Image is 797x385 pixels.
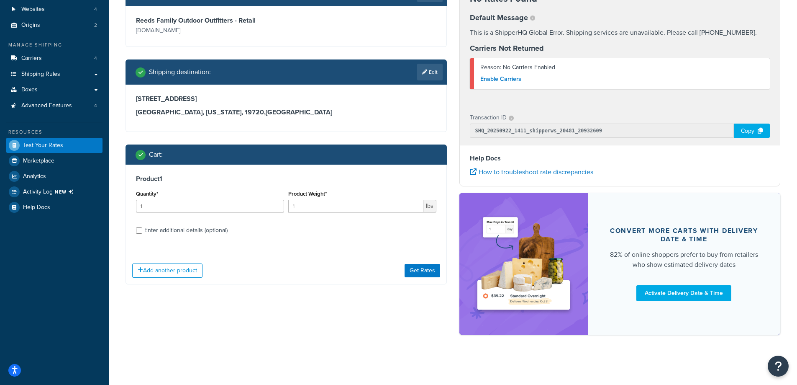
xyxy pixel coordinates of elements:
[6,18,103,33] a: Origins2
[136,16,284,25] h3: Reeds Family Outdoor Outfitters - Retail
[6,184,103,199] a: Activity LogNEW
[470,112,507,124] p: Transaction ID
[6,18,103,33] li: Origins
[423,200,436,212] span: lbs
[608,250,761,270] div: 82% of online shoppers prefer to buy from retailers who show estimated delivery dates
[136,227,142,234] input: Enter additional details (optional)
[6,138,103,153] a: Test Your Rates
[23,158,54,165] span: Marketplace
[6,153,103,168] a: Marketplace
[768,356,789,377] button: Open Resource Center
[6,129,103,136] div: Resources
[6,51,103,66] li: Carriers
[480,62,764,73] div: No Carriers Enabled
[6,67,103,82] a: Shipping Rules
[6,200,103,215] a: Help Docs
[470,153,770,163] h4: Help Docs
[94,102,97,109] span: 4
[136,200,284,212] input: 0
[136,191,158,197] label: Quantity*
[288,191,327,197] label: Product Weight*
[21,102,72,109] span: Advanced Features
[470,167,593,177] a: How to troubleshoot rate discrepancies
[6,2,103,17] li: Websites
[480,63,501,72] span: Reason:
[94,55,97,62] span: 4
[734,124,770,138] div: Copy
[136,95,436,103] h3: [STREET_ADDRESS]
[405,264,440,277] button: Get Rates
[23,186,77,197] span: Activity Log
[144,225,228,236] div: Enter additional details (optional)
[6,98,103,114] li: Advanced Features
[288,200,423,212] input: 0.00
[149,68,211,76] h2: Shipping destination :
[136,175,436,183] h3: Product 1
[94,6,97,13] span: 4
[23,142,63,149] span: Test Your Rates
[417,64,443,80] a: Edit
[21,71,60,78] span: Shipping Rules
[21,55,42,62] span: Carriers
[472,206,575,322] img: feature-image-ddt-36eae7f7280da8017bfb280eaccd9c446f90b1fe08728e4019434db127062ab4.png
[21,6,45,13] span: Websites
[23,204,50,211] span: Help Docs
[21,86,38,93] span: Boxes
[6,82,103,98] a: Boxes
[6,41,103,49] div: Manage Shipping
[94,22,97,29] span: 2
[21,22,40,29] span: Origins
[6,169,103,184] a: Analytics
[6,98,103,114] a: Advanced Features4
[136,25,284,36] p: [DOMAIN_NAME]
[136,108,436,116] h3: [GEOGRAPHIC_DATA], [US_STATE], 19720 , [GEOGRAPHIC_DATA]
[55,189,77,195] span: NEW
[470,12,528,23] strong: Default Message
[608,227,761,243] div: Convert more carts with delivery date & time
[6,51,103,66] a: Carriers4
[6,184,103,199] li: [object Object]
[636,285,731,301] a: Activate Delivery Date & Time
[470,27,770,39] p: This is a ShipperHQ Global Error. Shipping services are unavailable. Please call [PHONE_NUMBER].
[6,2,103,17] a: Websites4
[132,264,202,278] button: Add another product
[470,43,544,54] strong: Carriers Not Returned
[480,75,521,83] a: Enable Carriers
[23,173,46,180] span: Analytics
[149,151,163,158] h2: Cart :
